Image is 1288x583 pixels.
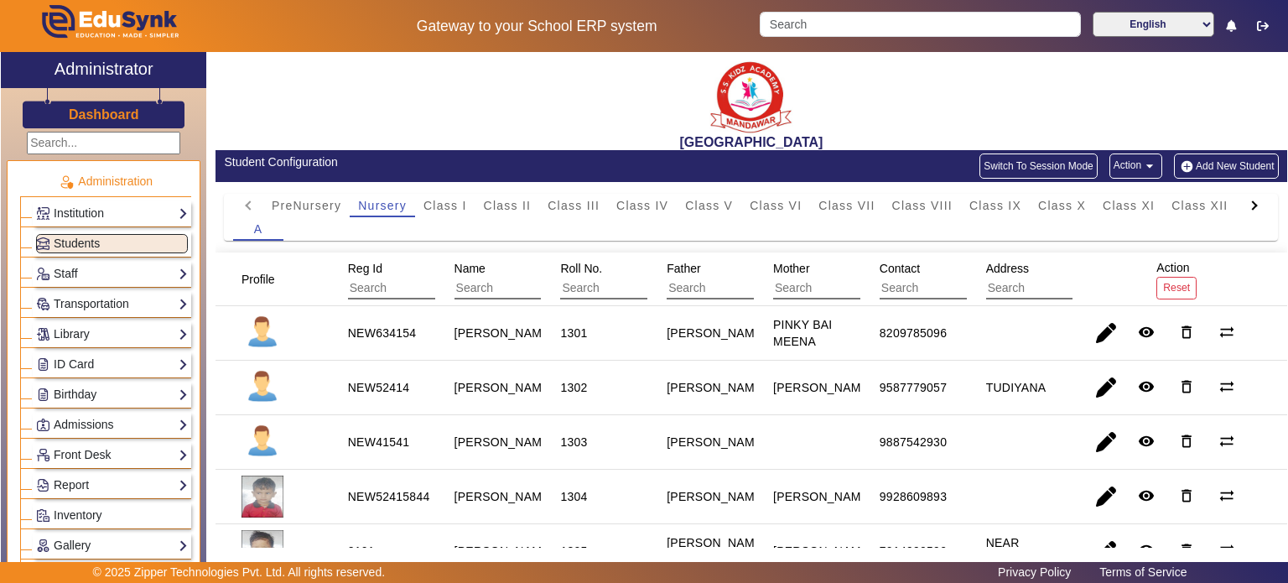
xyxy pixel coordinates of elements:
button: Switch To Session Mode [979,154,1098,179]
div: 1301 [560,325,587,341]
div: Address [980,253,1157,305]
div: NEW634154 [348,325,417,341]
div: 1303 [560,434,587,450]
input: Search... [27,132,180,154]
div: [PERSON_NAME] [667,488,766,505]
span: Class VI [750,200,802,211]
mat-icon: delete_outline [1178,542,1195,559]
a: Terms of Service [1091,561,1195,583]
span: Class XI [1103,200,1155,211]
span: Mother [773,262,810,275]
staff-with-status: [PERSON_NAME] [454,435,553,449]
span: Inventory [54,508,102,522]
span: PreNursery [272,200,341,211]
span: Class IV [616,200,668,211]
div: 1302 [560,379,587,396]
div: 2101 [348,543,375,560]
h5: Gateway to your School ERP system [331,18,742,35]
mat-icon: delete_outline [1178,487,1195,504]
mat-icon: remove_red_eye [1138,324,1155,341]
div: TUDIYANA [986,379,1046,396]
span: Class XII [1171,200,1228,211]
h3: Dashboard [69,107,139,122]
div: Reg Id [342,253,519,305]
div: Roll No. [554,253,731,305]
div: Contact [874,253,1051,305]
mat-icon: sync_alt [1218,433,1235,450]
img: b87d831a-c5b0-4aba-b7c4-12c2d5d275d0 [241,476,283,518]
span: Students [54,237,100,250]
div: Student Configuration [224,154,742,171]
span: Nursery [358,200,407,211]
div: [PERSON_NAME] [773,543,872,560]
div: NEW41541 [348,434,410,450]
staff-with-status: [PERSON_NAME] [454,544,553,558]
p: © 2025 Zipper Technologies Pvt. Ltd. All rights reserved. [93,564,386,581]
span: Class X [1038,200,1086,211]
mat-icon: delete_outline [1178,433,1195,450]
span: Roll No. [560,262,602,275]
span: Reg Id [348,262,382,275]
img: Administration.png [59,174,74,190]
a: Privacy Policy [989,561,1079,583]
div: [PERSON_NAME] [667,434,766,450]
input: Search [880,278,1030,299]
div: 7014990590 [880,543,947,560]
button: Action [1109,154,1162,179]
img: Students.png [37,237,49,250]
input: Search [986,278,1136,299]
div: Mother [767,253,944,305]
span: Class II [484,200,532,211]
button: Reset [1156,277,1197,299]
a: Administrator [1,52,206,88]
img: Inventory.png [37,509,49,522]
span: Contact [880,262,920,275]
mat-icon: delete_outline [1178,378,1195,395]
div: [PERSON_NAME] [PERSON_NAME] [667,534,766,568]
img: b9104f0a-387a-4379-b368-ffa933cda262 [709,56,793,134]
mat-icon: delete_outline [1178,324,1195,341]
img: add-new-student.png [1178,159,1196,174]
div: 1305 [560,543,587,560]
span: Class III [548,200,600,211]
span: Class V [685,200,733,211]
img: profile.png [241,367,283,409]
div: NEW52415844 [348,488,430,505]
div: Action [1150,252,1202,305]
a: Dashboard [68,106,140,123]
div: PINKY BAI MEENA [773,316,841,350]
mat-icon: sync_alt [1218,378,1235,395]
mat-icon: remove_red_eye [1138,378,1155,395]
mat-icon: remove_red_eye [1138,487,1155,504]
div: [PERSON_NAME] [667,379,766,396]
mat-icon: sync_alt [1218,324,1235,341]
input: Search [773,278,923,299]
span: Class VIII [892,200,953,211]
span: Class VII [818,200,875,211]
button: Add New Student [1174,154,1278,179]
input: Search [348,278,498,299]
staff-with-status: [PERSON_NAME] [454,381,553,394]
img: profile.png [241,421,283,463]
div: 1304 [560,488,587,505]
img: profile.png [241,312,283,354]
span: Address [986,262,1029,275]
staff-with-status: [PERSON_NAME] [454,326,553,340]
input: Search [760,12,1080,37]
input: Search [454,278,605,299]
staff-with-status: [PERSON_NAME] [454,490,553,503]
div: Profile [236,264,296,294]
span: Father [667,262,700,275]
span: Profile [241,273,275,286]
p: Administration [20,173,191,190]
div: [PERSON_NAME] [773,488,872,505]
input: Search [560,278,710,299]
img: 6899a8fa-5cf2-4d48-9d7c-86103addbcd3 [241,530,283,572]
input: Search [667,278,817,299]
mat-icon: sync_alt [1218,487,1235,504]
span: Name [454,262,486,275]
div: Name [449,253,626,305]
div: [PERSON_NAME] [773,379,872,396]
div: Father [661,253,838,305]
a: Inventory [36,506,188,525]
